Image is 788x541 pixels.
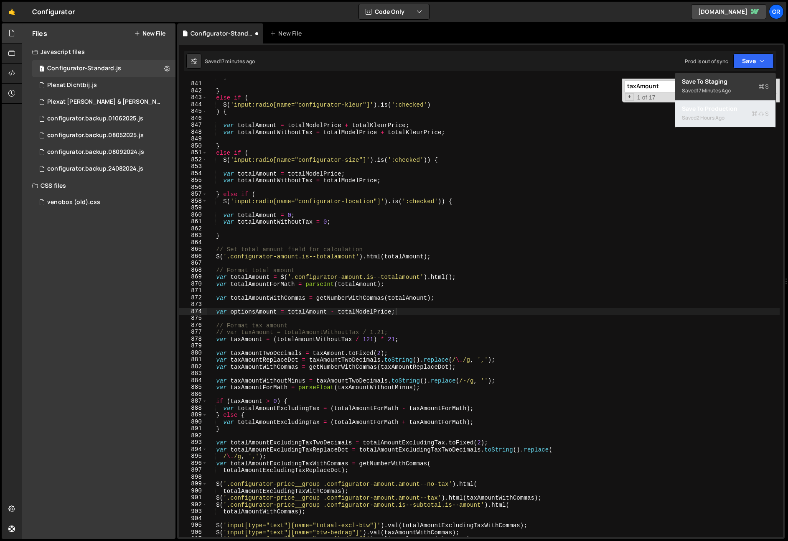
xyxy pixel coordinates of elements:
[179,129,207,136] div: 848
[191,29,253,38] div: Configurator-Standard.js
[179,336,207,343] div: 878
[179,232,207,239] div: 863
[32,77,175,94] div: 6838/44243.js
[179,294,207,301] div: 872
[179,143,207,150] div: 850
[179,432,207,439] div: 892
[179,122,207,129] div: 847
[179,177,207,184] div: 855
[179,460,207,467] div: 896
[179,80,207,87] div: 841
[179,419,207,426] div: 890
[179,253,207,260] div: 866
[179,239,207,246] div: 864
[32,110,175,127] div: 6838/40450.js
[179,225,207,232] div: 862
[682,86,769,96] div: Saved
[32,161,175,177] div: 6838/20077.js
[179,453,207,460] div: 895
[179,267,207,274] div: 868
[179,204,207,212] div: 859
[179,425,207,432] div: 891
[733,54,774,69] button: Save
[179,301,207,308] div: 873
[179,363,207,370] div: 882
[179,501,207,508] div: 902
[682,105,769,113] div: Save to Production
[179,212,207,219] div: 860
[179,101,207,108] div: 844
[179,135,207,143] div: 849
[179,522,207,529] div: 905
[270,29,305,38] div: New File
[32,29,47,38] h2: Files
[179,480,207,487] div: 899
[205,58,255,65] div: Saved
[179,356,207,363] div: 881
[179,163,207,170] div: 853
[179,281,207,288] div: 870
[179,329,207,336] div: 877
[179,494,207,501] div: 901
[134,30,165,37] button: New File
[179,391,207,398] div: 886
[47,65,121,72] div: Configurator-Standard.js
[32,94,178,110] div: Plexat Groei & Thuis.js
[691,4,766,19] a: [DOMAIN_NAME]
[696,114,724,121] div: 2 hours ago
[179,115,207,122] div: 846
[32,127,175,144] div: 6838/38770.js
[634,94,659,101] span: 1 of 17
[179,287,207,294] div: 871
[179,377,207,384] div: 884
[359,4,429,19] button: Code Only
[179,170,207,177] div: 854
[179,467,207,474] div: 897
[752,110,769,118] span: S
[39,66,44,73] span: 1
[22,177,175,194] div: CSS files
[625,93,634,101] span: Toggle Replace mode
[179,370,207,377] div: 883
[47,148,144,156] div: configurator.backup.08092024.js
[179,411,207,419] div: 889
[32,194,175,211] div: 6838/40544.css
[179,315,207,322] div: 875
[179,474,207,481] div: 898
[32,144,175,161] div: 6838/20949.js
[32,7,75,17] div: Configurator
[220,58,255,65] div: 17 minutes ago
[179,342,207,350] div: 879
[682,113,769,123] div: Saved
[179,384,207,391] div: 885
[179,149,207,156] div: 851
[624,80,729,92] input: Search for
[22,43,175,60] div: Javascript files
[179,218,207,225] div: 861
[47,165,143,173] div: configurator.backup.24082024.js
[179,508,207,515] div: 903
[47,82,97,89] div: Plexat Dichtbij.js
[47,132,144,139] div: configurator.backup.08052025.js
[179,87,207,94] div: 842
[179,191,207,198] div: 857
[675,73,775,100] button: Save to StagingS Saved17 minutes ago
[179,487,207,495] div: 900
[179,246,207,253] div: 865
[179,198,207,205] div: 858
[179,308,207,315] div: 874
[179,184,207,191] div: 856
[682,77,769,86] div: Save to Staging
[769,4,784,19] div: Gr
[696,87,731,94] div: 17 minutes ago
[179,350,207,357] div: 880
[179,273,207,281] div: 869
[685,58,728,65] div: Prod is out of sync
[179,94,207,101] div: 843
[47,98,163,106] div: Plexat [PERSON_NAME] & [PERSON_NAME].js
[179,156,207,163] div: 852
[179,515,207,522] div: 904
[179,439,207,446] div: 893
[179,529,207,536] div: 906
[758,82,769,91] span: S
